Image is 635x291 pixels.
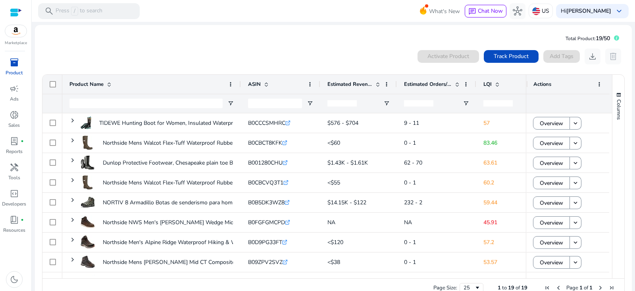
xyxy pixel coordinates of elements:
img: 41Nc2da6hRL._AC_US40_.jpg [81,255,95,269]
button: Overview [533,256,570,269]
button: Overview [533,196,570,209]
p: Hi [561,8,611,14]
p: Ads [10,95,19,103]
span: 0 - 1 [404,179,416,186]
mat-icon: keyboard_arrow_down [572,140,579,147]
span: Overview [540,135,563,151]
span: handyman [10,163,19,172]
span: download [588,52,597,61]
button: hub [510,3,525,19]
span: lab_profile [10,136,19,146]
span: Actions [533,81,551,88]
p: Dunlop Protective Footwear, Chesapeake plain toe Black Amazon,... [103,155,269,171]
img: 31xJ9etzF2L._AC_US40_.jpg [81,275,95,289]
div: Last Page [608,285,615,291]
span: ASIN [248,81,261,88]
input: ASIN Filter Input [248,99,302,108]
img: 31kq1pwga3L._AC_US40_.jpg [81,175,95,190]
p: Sales [8,122,20,129]
img: us.svg [532,7,540,15]
span: 9 - 11 [404,119,419,127]
span: 0 - 1 [404,258,416,266]
p: 59.44 [483,194,548,211]
span: dark_mode [10,275,19,284]
span: Product Name [69,81,104,88]
span: / [71,7,78,16]
p: Press to search [56,7,102,16]
span: B09ZPV2SVZ [248,258,283,266]
span: Total Product: [566,35,596,42]
span: Overview [540,155,563,171]
span: B0D9PG33FT [248,239,282,246]
span: B0CCCSMHRC [248,119,285,127]
span: Overview [540,195,563,211]
span: $14.15K - $122 [327,199,366,206]
img: 41Acsfyt2YL._AC_US40_.jpg [81,195,95,210]
p: 63.61 [483,155,548,171]
p: Developers [2,200,26,208]
img: 41Ia9eYyo4L._AC_US40_.jpg [81,235,95,249]
div: Next Page [597,285,604,291]
div: Previous Page [555,285,562,291]
p: 83.46 [483,135,548,151]
button: Overview [533,157,570,169]
button: chatChat Now [465,5,506,17]
p: TIDEWE Hunting Boot for Women, Insulated Waterproof Sturdy Women's... [99,115,288,131]
mat-icon: keyboard_arrow_down [572,120,579,127]
span: B0CBCT8KFK [248,139,282,147]
span: 62 - 70 [404,159,422,167]
button: Overview [533,137,570,149]
span: LQI [483,81,492,88]
span: code_blocks [10,189,19,198]
span: Overview [540,215,563,231]
span: <$55 [327,179,340,186]
span: Track Product [494,52,529,60]
span: <$60 [327,139,340,147]
span: inventory_2 [10,58,19,67]
button: download [585,48,600,64]
span: fiber_manual_record [21,140,24,143]
mat-icon: keyboard_arrow_down [572,259,579,266]
button: Open Filter Menu [307,100,313,107]
button: Overview [533,236,570,249]
p: US [542,4,549,18]
span: Estimated Revenue/Day [327,81,372,88]
p: Northside Men's Alpine Ridge Waterproof Hiking & Work Boots -... [103,234,268,250]
span: 19/50 [596,35,610,42]
p: Product [6,69,23,76]
span: 232 - 2 [404,199,422,206]
p: Northside [PERSON_NAME] de trabajo sin cordones para hombre.... [103,274,269,290]
button: Overview [533,216,570,229]
span: fiber_manual_record [21,218,24,221]
span: Columns [615,99,622,120]
div: First Page [544,285,550,291]
b: [PERSON_NAME] [566,7,611,15]
mat-icon: keyboard_arrow_down [572,199,579,206]
p: Northside Mens Walcot Flex-Tuff Waterproof Rubber Boot- All-Day... [103,175,274,191]
p: Reports [6,148,23,155]
span: search [44,6,54,16]
span: NA [327,219,335,226]
span: Chat Now [478,7,503,15]
span: Overview [540,175,563,191]
span: Overview [540,115,563,132]
span: 0 - 1 [404,139,416,147]
span: B0CBCVQ3T1 [248,179,283,186]
img: 41f34bINLBL._AC_US40_.jpg [81,215,95,229]
mat-icon: keyboard_arrow_down [572,179,579,186]
mat-icon: keyboard_arrow_down [572,239,579,246]
span: 0 - 1 [404,239,416,246]
span: Overview [540,274,563,291]
mat-icon: keyboard_arrow_down [572,219,579,226]
button: Track Product [484,50,539,63]
span: NA [404,219,412,226]
span: Overview [540,235,563,251]
span: hub [513,6,522,16]
p: 57 [483,115,548,131]
p: 60.2 [483,175,548,191]
p: Marketplace [5,40,27,46]
img: 41hvT0B+kOL._AC_US40_.jpg [81,155,95,170]
span: <$120 [327,239,343,246]
span: $576 - $704 [327,119,358,127]
img: amazon.svg [5,25,27,37]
